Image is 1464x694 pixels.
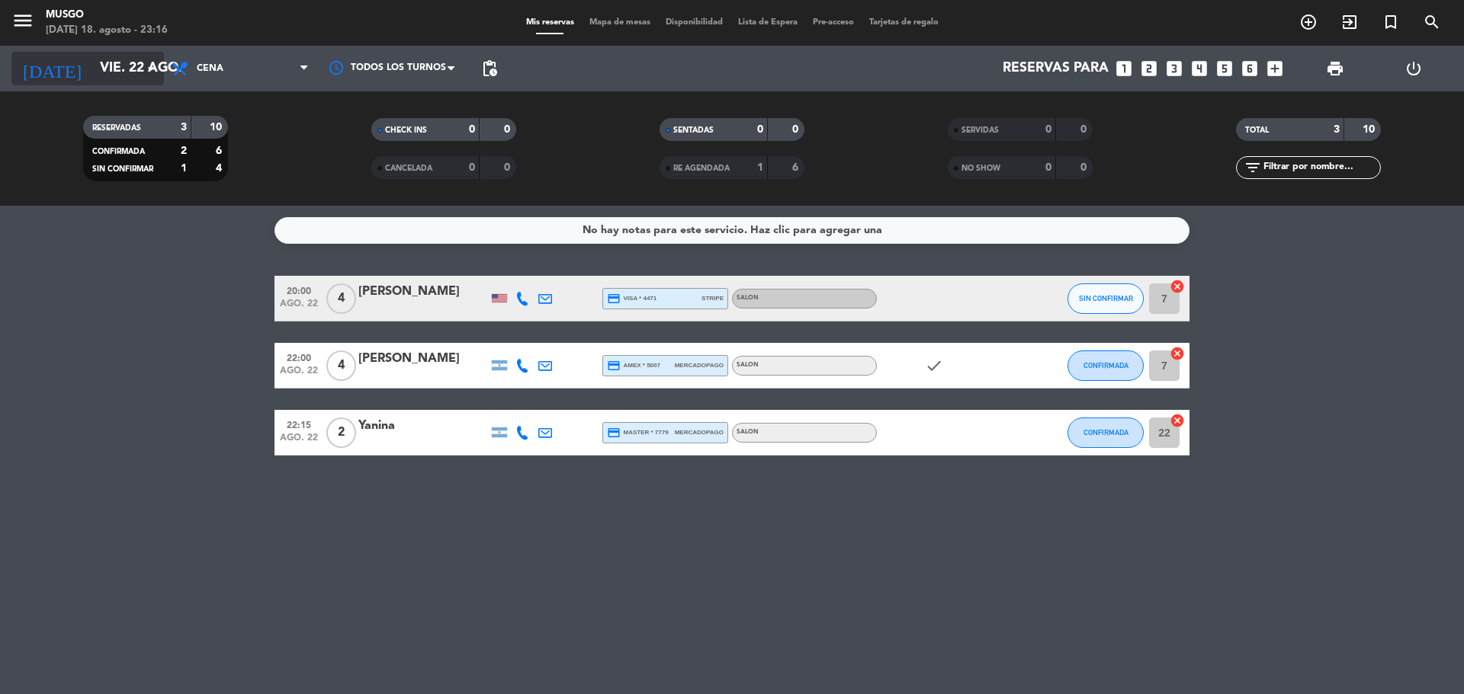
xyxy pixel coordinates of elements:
[469,162,475,173] strong: 0
[11,52,92,85] i: [DATE]
[1080,162,1090,173] strong: 0
[1067,283,1144,314] button: SIN CONFIRMAR
[326,283,356,314] span: 4
[518,18,582,27] span: Mis reservas
[701,293,724,303] span: stripe
[1170,413,1185,428] i: cancel
[1244,158,1262,177] i: filter_list
[210,122,225,133] strong: 10
[1326,59,1344,78] span: print
[730,18,805,27] span: Lista de Espera
[1262,159,1380,176] input: Filtrar por nombre...
[792,162,801,173] strong: 6
[1245,126,1269,134] span: TOTAL
[658,18,730,27] span: Disponibilidad
[92,165,153,173] span: SIN CONFIRMAR
[326,417,356,448] span: 2
[469,124,475,135] strong: 0
[1240,59,1260,78] i: looks_6
[757,162,763,173] strong: 1
[358,416,488,436] div: Yanina
[607,292,657,305] span: visa * 4471
[1340,13,1359,31] i: exit_to_app
[1405,59,1423,78] i: power_settings_new
[1139,59,1159,78] i: looks_two
[1170,346,1185,361] i: cancel
[1084,428,1128,437] span: CONFIRMADA
[792,124,801,135] strong: 0
[757,124,763,135] strong: 0
[1215,59,1234,78] i: looks_5
[862,18,946,27] span: Tarjetas de regalo
[1079,294,1133,302] span: SIN CONFIRMAR
[1003,61,1109,76] span: Reservas para
[181,146,187,156] strong: 2
[673,126,714,134] span: SENTADAS
[480,59,499,78] span: pending_actions
[11,9,34,32] i: menu
[737,429,759,435] span: SALON
[607,426,621,440] i: credit_card
[607,292,621,305] i: credit_card
[181,122,187,133] strong: 3
[280,415,318,433] span: 22:15
[385,126,427,134] span: CHECK INS
[925,357,943,375] i: check
[1423,13,1441,31] i: search
[1170,279,1185,294] i: cancel
[737,295,759,301] span: SALON
[1045,162,1051,173] strong: 0
[737,362,759,368] span: SALON
[607,359,660,373] span: amex * 5007
[1265,59,1285,78] i: add_box
[1084,361,1128,369] span: CONFIRMADA
[1164,59,1184,78] i: looks_3
[504,124,513,135] strong: 0
[1189,59,1209,78] i: looks_4
[11,9,34,37] button: menu
[1045,124,1051,135] strong: 0
[181,163,187,174] strong: 1
[280,281,318,299] span: 20:00
[675,360,724,370] span: mercadopago
[280,348,318,366] span: 22:00
[582,18,658,27] span: Mapa de mesas
[216,146,225,156] strong: 6
[385,165,432,172] span: CANCELADA
[1374,46,1453,91] div: LOG OUT
[46,23,168,38] div: [DATE] 18. agosto - 23:16
[583,222,882,239] div: No hay notas para este servicio. Haz clic para agregar una
[1080,124,1090,135] strong: 0
[1114,59,1134,78] i: looks_one
[280,366,318,383] span: ago. 22
[504,162,513,173] strong: 0
[1382,13,1400,31] i: turned_in_not
[92,124,141,132] span: RESERVADAS
[197,63,223,74] span: Cena
[326,350,356,381] span: 4
[46,8,168,23] div: Musgo
[358,282,488,302] div: [PERSON_NAME]
[280,299,318,316] span: ago. 22
[675,427,724,437] span: mercadopago
[1363,124,1378,135] strong: 10
[607,359,621,373] i: credit_card
[216,163,225,174] strong: 4
[280,433,318,450] span: ago. 22
[1067,350,1144,381] button: CONFIRMADA
[1334,124,1340,135] strong: 3
[673,165,730,172] span: RE AGENDADA
[358,349,488,369] div: [PERSON_NAME]
[607,426,669,440] span: master * 7779
[142,59,160,78] i: arrow_drop_down
[1067,417,1144,448] button: CONFIRMADA
[1299,13,1318,31] i: add_circle_outline
[805,18,862,27] span: Pre-acceso
[92,148,145,155] span: CONFIRMADA
[962,165,1000,172] span: NO SHOW
[962,126,999,134] span: SERVIDAS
